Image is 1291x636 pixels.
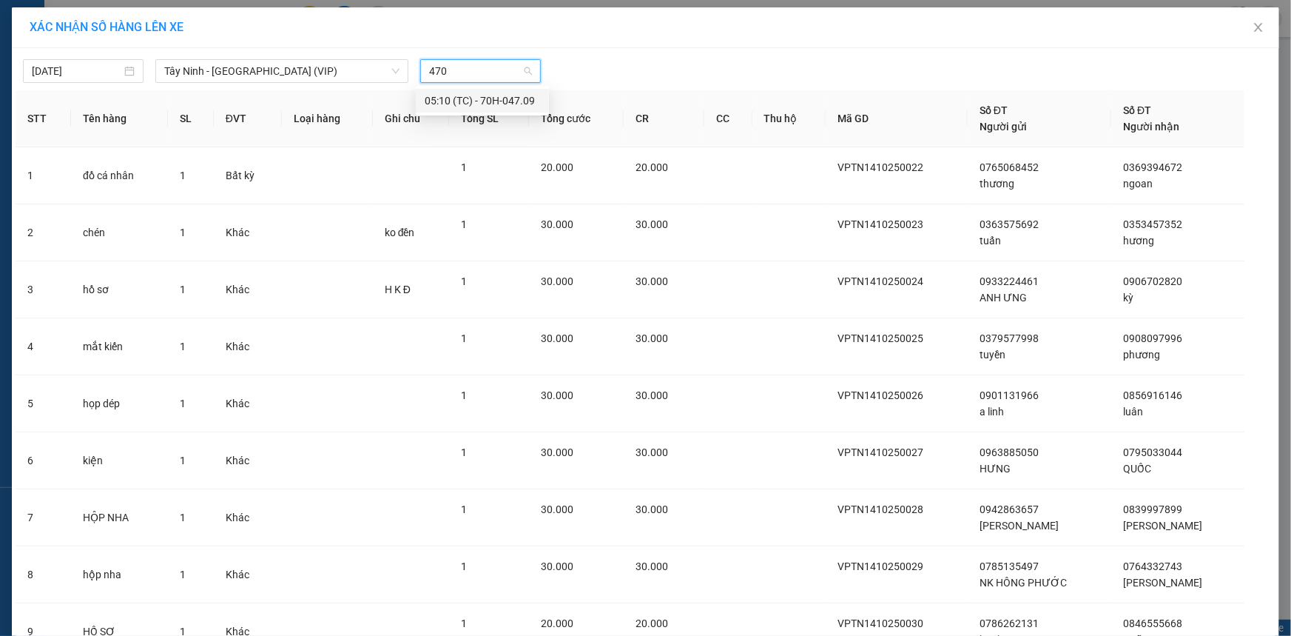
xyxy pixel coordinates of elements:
[461,218,467,230] span: 1
[980,560,1039,572] span: 0785135497
[1123,292,1133,304] span: kỳ
[71,318,168,375] td: mắt kiến
[71,375,168,432] td: họp dép
[752,90,826,147] th: Thu hộ
[1123,560,1182,572] span: 0764332743
[541,617,573,629] span: 20.000
[32,63,121,79] input: 15/10/2025
[837,389,923,401] span: VPTN1410250026
[541,446,573,458] span: 30.000
[461,389,467,401] span: 1
[980,178,1014,190] span: thương
[1123,503,1182,515] span: 0839997899
[1123,121,1179,133] span: Người nhận
[636,617,668,629] span: 20.000
[214,375,282,432] td: Khác
[980,503,1039,515] span: 0942863657
[980,577,1067,589] span: NK HÔNG PHƯỚC
[71,546,168,603] td: hộp nha
[16,261,71,318] td: 3
[71,489,168,546] td: HỘP NHA
[837,503,923,515] span: VPTN1410250028
[71,432,168,489] td: kiện
[541,560,573,572] span: 30.000
[1238,7,1279,49] button: Close
[704,90,752,147] th: CC
[541,503,573,515] span: 30.000
[214,432,282,489] td: Khác
[1123,275,1182,287] span: 0906702820
[461,617,467,629] span: 1
[837,161,923,173] span: VPTN1410250022
[1123,463,1151,475] span: QUỐC
[391,67,400,76] span: down
[180,227,186,238] span: 1
[425,93,540,109] div: 05:10 (TC) - 70H-047.09
[837,218,923,230] span: VPTN1410250023
[16,375,71,432] td: 5
[30,20,183,34] span: XÁC NHẬN SỐ HÀNG LÊN XE
[1123,235,1154,247] span: hương
[214,318,282,375] td: Khác
[980,235,1001,247] span: tuấn
[385,227,415,238] span: ko đền
[214,489,282,546] td: Khác
[837,617,923,629] span: VPTN1410250030
[837,275,923,287] span: VPTN1410250024
[282,90,373,147] th: Loại hàng
[164,60,400,82] span: Tây Ninh - Sài Gòn (VIP)
[214,204,282,261] td: Khác
[461,332,467,344] span: 1
[461,446,467,458] span: 1
[980,349,1005,361] span: tuyền
[214,147,282,204] td: Bất kỳ
[980,121,1027,133] span: Người gửi
[636,161,668,173] span: 20.000
[980,389,1039,401] span: 0901131966
[1123,577,1202,589] span: [PERSON_NAME]
[636,560,668,572] span: 30.000
[1123,104,1151,116] span: Số ĐT
[1123,520,1202,532] span: [PERSON_NAME]
[980,406,1004,418] span: a linh
[180,341,186,352] span: 1
[1123,178,1153,190] span: ngoan
[980,275,1039,287] span: 0933224461
[180,284,186,295] span: 1
[180,398,186,409] span: 1
[71,147,168,204] td: đồ cá nhân
[529,90,624,147] th: Tổng cước
[980,218,1039,230] span: 0363575692
[826,90,968,147] th: Mã GD
[385,284,411,295] span: H K Đ
[461,275,467,287] span: 1
[837,332,923,344] span: VPTN1410250025
[1123,446,1182,458] span: 0795033044
[980,104,1008,116] span: Số ĐT
[214,546,282,603] td: Khác
[980,161,1039,173] span: 0765068452
[168,90,214,147] th: SL
[71,261,168,318] td: hồ sơ
[180,569,186,580] span: 1
[461,503,467,515] span: 1
[16,204,71,261] td: 2
[461,161,467,173] span: 1
[1123,617,1182,629] span: 0846555668
[1123,389,1182,401] span: 0856916146
[180,512,186,523] span: 1
[837,446,923,458] span: VPTN1410250027
[214,90,282,147] th: ĐVT
[980,617,1039,629] span: 0786262131
[636,218,668,230] span: 30.000
[214,261,282,318] td: Khác
[636,332,668,344] span: 30.000
[180,455,186,466] span: 1
[980,446,1039,458] span: 0963885050
[1123,349,1160,361] span: phương
[636,275,668,287] span: 30.000
[1253,21,1264,33] span: close
[373,90,450,147] th: Ghi chú
[980,292,1027,304] span: ANH ƯNG
[541,161,573,173] span: 20.000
